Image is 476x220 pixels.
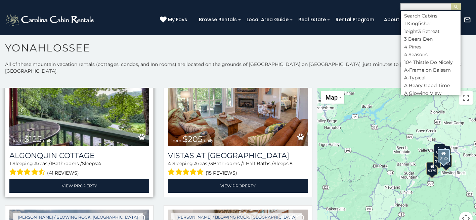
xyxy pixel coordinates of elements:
[401,36,461,42] li: 3 Bears Den
[9,160,149,177] div: Sleeping Areas / Bathrooms / Sleeps:
[326,94,338,101] span: Map
[290,160,293,167] span: 8
[168,151,308,160] h3: Vistas at Trout Lake
[401,75,461,81] li: A-Typical
[168,52,308,146] a: Vistas at Trout Lake from $205 daily
[401,13,461,19] li: Search Cabins
[196,14,240,25] a: Browse Rentals
[160,16,189,24] a: My Favs
[243,14,292,25] a: Local Area Guide
[9,179,149,193] a: View Property
[168,151,308,160] a: Vistas at [GEOGRAPHIC_DATA]
[381,14,402,25] a: About
[50,160,52,167] span: 1
[439,146,450,158] div: $220
[171,138,181,143] span: from
[401,51,461,58] li: 4 Seasons
[401,21,461,27] li: 1 Kingfisher
[401,90,461,96] li: A Glowing View
[98,160,101,167] span: 4
[168,160,308,177] div: Sleeping Areas / Bathrooms / Sleeps:
[401,82,461,88] li: A Beary Good Time
[168,160,171,167] span: 4
[464,16,471,24] img: mail-regular-white.png
[426,162,438,175] div: $375
[9,160,11,167] span: 1
[47,169,79,177] span: (41 reviews)
[168,179,308,193] a: View Property
[332,14,378,25] a: Rental Program
[9,52,149,146] a: Algonquin Cottage from $125 daily
[401,44,461,50] li: 4 Pines
[459,91,473,105] button: Toggle fullscreen view
[204,138,213,143] span: daily
[295,14,329,25] a: Real Estate
[168,52,308,146] img: Vistas at Trout Lake
[438,148,449,160] div: $165
[401,28,461,34] li: 1eight3 Retreat
[9,151,149,160] a: Algonquin Cottage
[433,152,445,165] div: $155
[24,134,42,144] span: $125
[13,138,23,143] span: from
[5,13,96,27] img: White-1-2.png
[168,16,187,23] span: My Favs
[440,154,452,167] div: $205
[210,160,213,167] span: 3
[438,149,450,162] div: $125
[401,67,461,73] li: A-Frame on Balsam
[206,169,237,177] span: (15 reviews)
[434,144,445,157] div: $400
[401,59,461,65] li: 104 Thistle Do Nicely
[243,160,273,167] span: 1 Half Baths /
[183,134,203,144] span: $205
[43,138,52,143] span: daily
[321,91,344,104] button: Change map style
[9,52,149,146] img: Algonquin Cottage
